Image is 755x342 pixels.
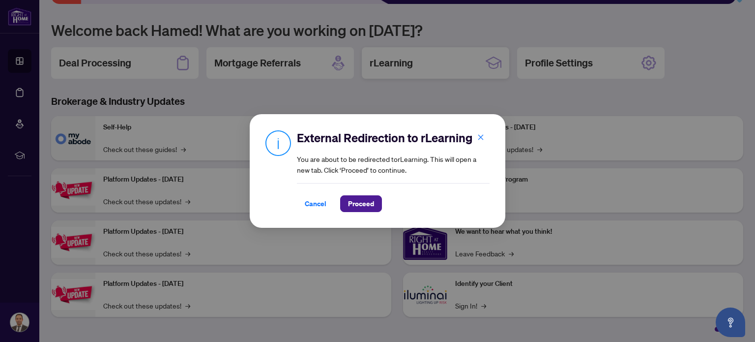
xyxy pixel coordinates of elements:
button: Open asap [716,308,745,337]
span: Cancel [305,196,326,212]
span: close [477,134,484,141]
img: Info Icon [265,130,291,156]
span: Proceed [348,196,374,212]
h2: External Redirection to rLearning [297,130,490,146]
div: You are about to be redirected to rLearning . This will open a new tab. Click ‘Proceed’ to continue. [297,130,490,212]
button: Cancel [297,195,334,212]
button: Proceed [340,195,382,212]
